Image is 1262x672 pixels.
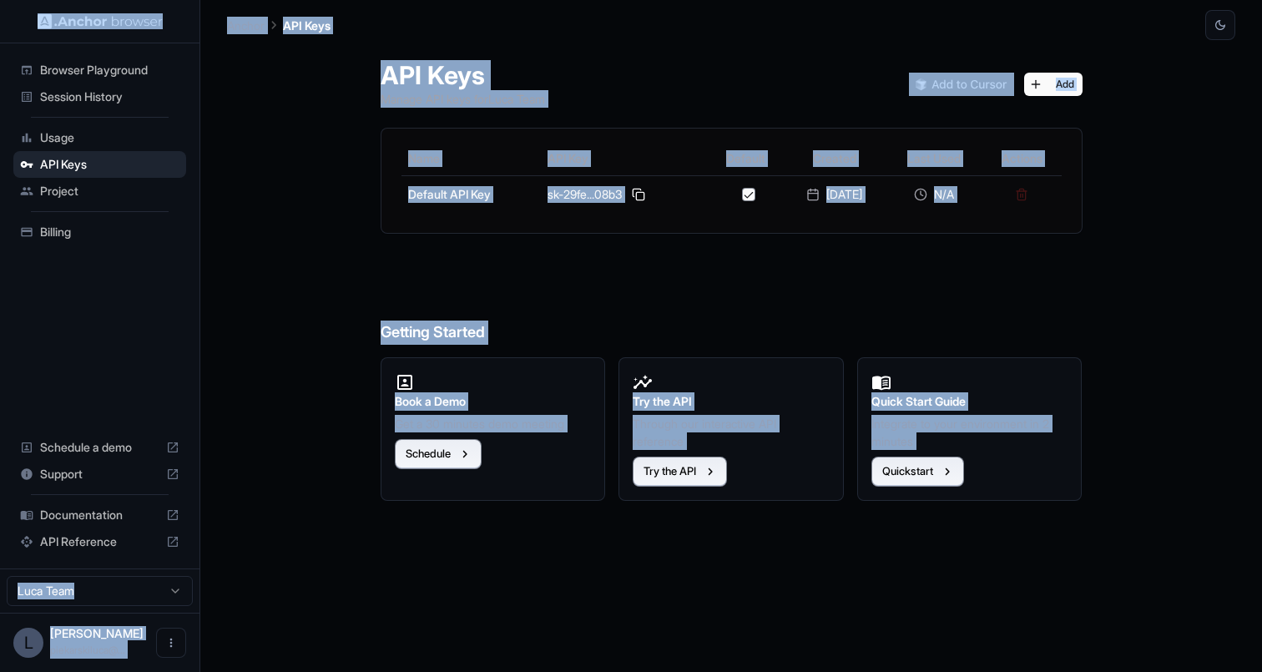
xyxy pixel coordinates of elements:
nav: breadcrumb [227,16,331,34]
div: Project [13,178,186,205]
h2: Try the API [633,392,830,411]
span: Billing [40,224,179,240]
span: Documentation [40,507,159,523]
p: API Keys [283,17,331,34]
span: API Reference [40,533,159,550]
span: Luca [50,626,144,640]
span: Schedule a demo [40,439,159,456]
th: Actions [982,142,1062,175]
button: Add [1024,73,1083,96]
h6: Getting Started [381,254,1083,345]
span: Browser Playground [40,62,179,78]
p: Get a 30 minutes demo meeting [395,415,592,432]
button: Copy API key [628,184,649,205]
div: API Reference [13,528,186,555]
h2: Book a Demo [395,392,592,411]
div: Schedule a demo [13,434,186,461]
p: Integrate to your environment in 2 minutes [871,415,1068,450]
img: Add anchorbrowser MCP server to Cursor [909,73,1014,96]
span: Project [40,183,179,200]
td: Default API Key [401,175,542,213]
img: Anchor Logo [38,13,163,29]
div: Browser Playground [13,57,186,83]
button: Schedule [395,439,482,469]
th: Last Used [885,142,982,175]
th: Name [401,142,542,175]
div: Session History [13,83,186,110]
p: Through our interactive API reference [633,415,830,450]
div: Documentation [13,502,186,528]
h2: Quick Start Guide [871,392,1068,411]
button: Quickstart [871,457,964,487]
div: Billing [13,219,186,245]
div: Usage [13,124,186,151]
div: N/A [891,186,976,203]
button: Open menu [156,628,186,658]
p: Manage API keys for Luca Team [381,90,545,108]
div: API Keys [13,151,186,178]
th: API Key [541,142,708,175]
p: Anchor [227,17,265,34]
span: Usage [40,129,179,146]
div: [DATE] [790,186,878,203]
span: API Keys [40,156,179,173]
span: Session History [40,88,179,105]
th: Created [784,142,885,175]
div: sk-29fe...08b3 [548,184,701,205]
span: piekarskiluca@gmail.com [50,644,125,656]
span: Support [40,466,159,483]
th: Default [708,142,785,175]
button: Try the API [633,457,727,487]
div: L [13,628,43,658]
h1: API Keys [381,60,545,90]
div: Support [13,461,186,488]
